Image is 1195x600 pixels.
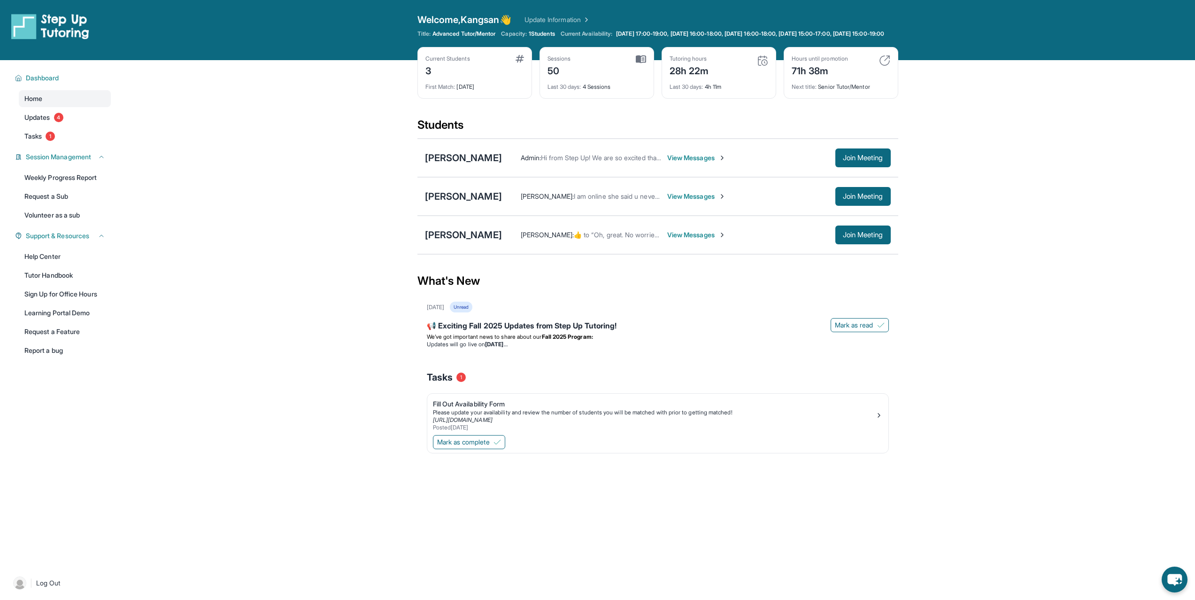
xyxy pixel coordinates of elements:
div: [PERSON_NAME] [425,228,502,242]
div: Current Students [425,55,470,62]
img: Mark as complete [493,438,501,446]
a: Home [19,90,111,107]
a: Report a bug [19,342,111,359]
div: Senior Tutor/Mentor [792,78,890,91]
button: Join Meeting [835,226,891,244]
div: Tutoring hours [670,55,709,62]
button: Join Meeting [835,148,891,167]
span: | [30,577,32,589]
a: Help Center [19,248,111,265]
span: Advanced Tutor/Mentor [432,30,495,38]
img: logo [11,13,89,39]
span: Join Meeting [843,194,883,199]
strong: [DATE] [485,341,507,348]
div: Unread [450,302,472,312]
span: Home [24,94,42,103]
span: Capacity: [501,30,527,38]
div: Students [417,117,898,138]
img: Chevron-Right [718,193,726,200]
button: Join Meeting [835,187,891,206]
span: I am online she said u never came [574,192,675,200]
a: Update Information [524,15,590,24]
button: Dashboard [22,73,105,83]
span: Welcome, Kangsan 👋 [417,13,511,26]
div: 4h 11m [670,78,768,91]
button: Mark as read [831,318,889,332]
span: View Messages [667,153,726,163]
a: |Log Out [9,573,111,593]
span: Session Management [26,152,91,162]
img: user-img [13,577,26,590]
span: [DATE] 17:00-19:00, [DATE] 16:00-18:00, [DATE] 16:00-18:00, [DATE] 15:00-17:00, [DATE] 15:00-19:00 [616,30,884,38]
div: [PERSON_NAME] [425,151,502,164]
span: Join Meeting [843,155,883,161]
span: Next title : [792,83,817,90]
span: ​👍​ to “ Oh, great. No worries. Thanks for reaching us. Have a great evening and Reet will see yo... [574,231,920,239]
img: Mark as read [877,321,885,329]
span: Current Availability: [561,30,612,38]
span: Last 30 days : [670,83,703,90]
img: Chevron-Right [718,231,726,239]
div: 28h 22m [670,62,709,78]
div: Posted [DATE] [433,424,875,431]
div: What's New [417,260,898,302]
span: View Messages [667,230,726,240]
span: Tasks [427,371,453,384]
span: Support & Resources [26,231,89,241]
a: Tutor Handbook [19,267,111,284]
span: [PERSON_NAME] : [521,231,574,239]
div: [PERSON_NAME] [425,190,502,203]
button: Mark as complete [433,435,505,449]
a: [URL][DOMAIN_NAME] [433,416,493,423]
div: 71h 38m [792,62,848,78]
span: 1 [46,132,55,141]
div: [DATE] [427,304,444,311]
a: Updates4 [19,109,111,126]
a: [DATE] 17:00-19:00, [DATE] 16:00-18:00, [DATE] 16:00-18:00, [DATE] 15:00-17:00, [DATE] 15:00-19:00 [614,30,886,38]
span: Updates [24,113,50,122]
div: 4 Sessions [547,78,646,91]
a: Fill Out Availability FormPlease update your availability and review the number of students you w... [427,394,888,433]
span: Log Out [36,578,61,588]
div: Hours until promotion [792,55,848,62]
a: Learning Portal Demo [19,304,111,321]
div: Please update your availability and review the number of students you will be matched with prior ... [433,409,875,416]
span: Join Meeting [843,232,883,238]
a: Sign Up for Office Hours [19,286,111,303]
div: 📢 Exciting Fall 2025 Updates from Step Up Tutoring! [427,320,889,333]
span: Dashboard [26,73,59,83]
span: Title: [417,30,431,38]
a: Request a Feature [19,323,111,340]
span: [PERSON_NAME] : [521,192,574,200]
span: We’ve got important news to share about our [427,333,542,340]
div: Fill Out Availability Form [433,399,875,409]
button: chat-button [1162,567,1187,592]
span: Mark as read [835,320,873,330]
div: 50 [547,62,571,78]
img: card [636,55,646,63]
li: Updates will go live on [427,341,889,348]
a: Request a Sub [19,188,111,205]
span: First Match : [425,83,455,90]
img: card [879,55,890,66]
button: Support & Resources [22,231,105,241]
div: 3 [425,62,470,78]
span: Admin : [521,154,541,162]
span: View Messages [667,192,726,201]
div: [DATE] [425,78,524,91]
span: Mark as complete [437,437,490,447]
div: Sessions [547,55,571,62]
span: Last 30 days : [547,83,581,90]
span: Tasks [24,132,42,141]
a: Volunteer as a sub [19,207,111,224]
img: card [516,55,524,62]
span: 1 Students [529,30,555,38]
span: 4 [54,113,63,122]
img: Chevron-Right [718,154,726,162]
a: Tasks1 [19,128,111,145]
span: 1 [456,373,466,382]
img: card [757,55,768,66]
strong: Fall 2025 Program: [542,333,593,340]
img: Chevron Right [581,15,590,24]
button: Session Management [22,152,105,162]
